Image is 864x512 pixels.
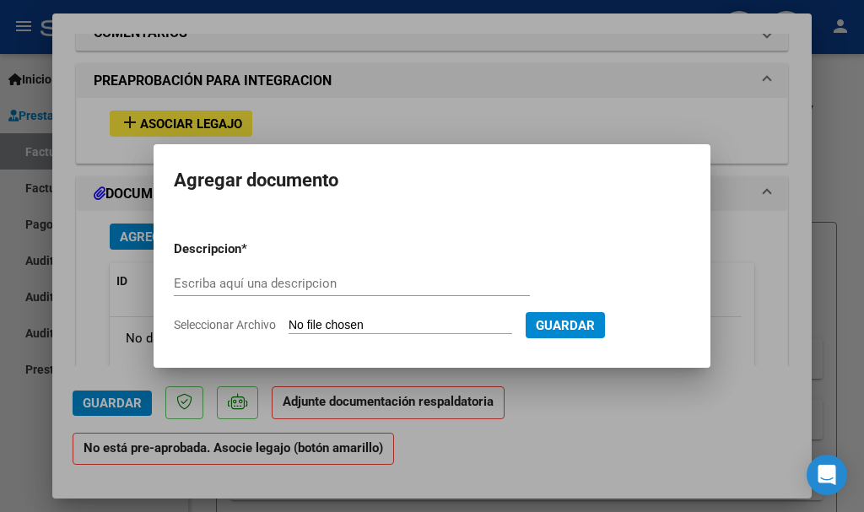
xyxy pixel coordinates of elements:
[174,164,690,197] h2: Agregar documento
[536,318,595,333] span: Guardar
[526,312,605,338] button: Guardar
[174,240,329,259] p: Descripcion
[174,318,276,331] span: Seleccionar Archivo
[807,455,847,495] div: Open Intercom Messenger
